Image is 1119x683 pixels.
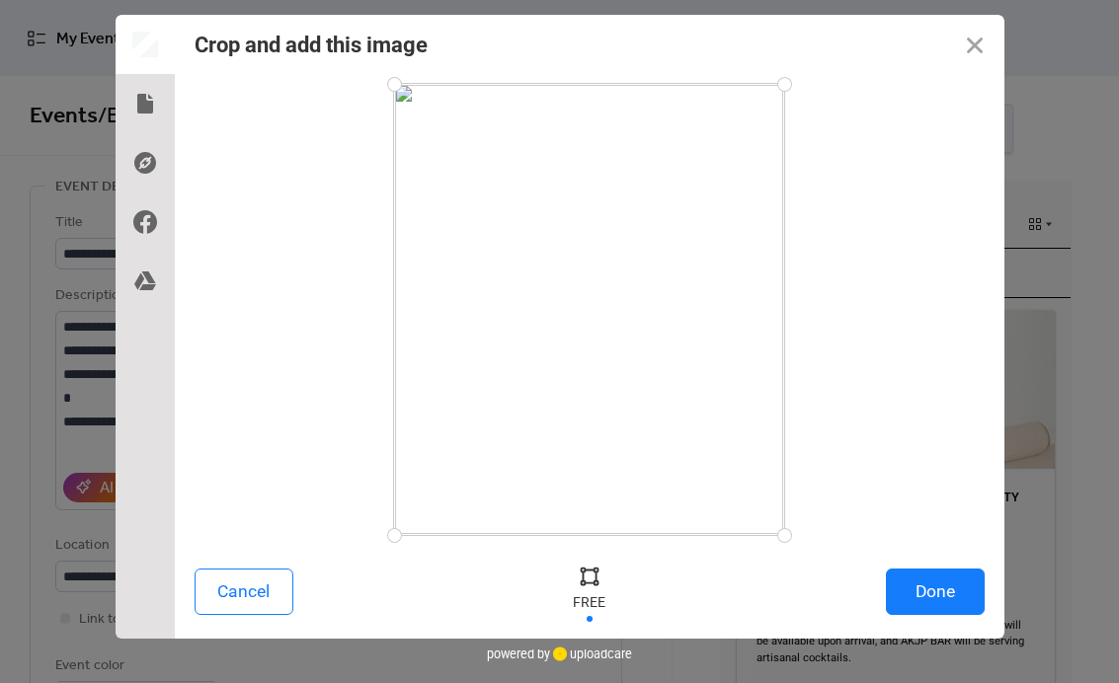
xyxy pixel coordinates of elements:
div: Direct Link [116,133,175,192]
div: Facebook [116,192,175,252]
div: Google Drive [116,252,175,311]
div: Local Files [116,74,175,133]
button: Cancel [195,569,293,615]
div: powered by [487,639,632,668]
div: Crop and add this image [195,33,428,57]
button: Done [886,569,985,615]
button: Close [945,15,1004,74]
div: Preview [116,15,175,74]
a: uploadcare [550,646,632,661]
